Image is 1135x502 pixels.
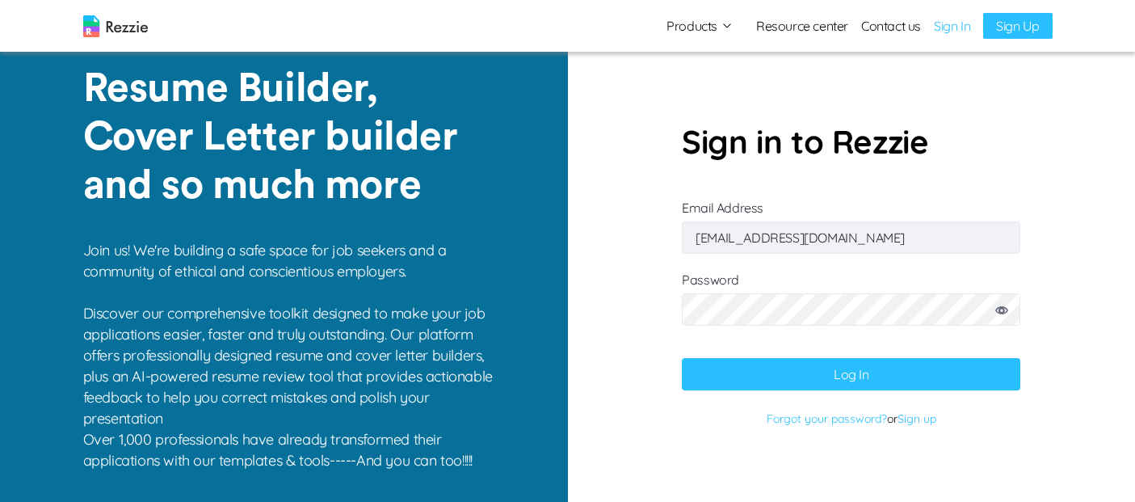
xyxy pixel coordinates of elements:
[983,13,1052,39] a: Sign Up
[682,293,1020,326] input: Password
[682,272,1020,342] label: Password
[83,65,486,210] p: Resume Builder, Cover Letter builder and so much more
[682,221,1020,254] input: Email Address
[682,200,1020,246] label: Email Address
[83,429,504,471] p: Over 1,000 professionals have already transformed their applications with our templates & tools--...
[83,15,148,37] img: logo
[682,358,1020,390] button: Log In
[767,411,887,426] a: Forgot your password?
[861,16,921,36] a: Contact us
[756,16,848,36] a: Resource center
[83,240,504,429] p: Join us! We're building a safe space for job seekers and a community of ethical and conscientious...
[897,411,936,426] a: Sign up
[682,117,1020,166] p: Sign in to Rezzie
[666,16,734,36] button: Products
[682,407,1020,431] p: or
[934,16,970,36] a: Sign In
